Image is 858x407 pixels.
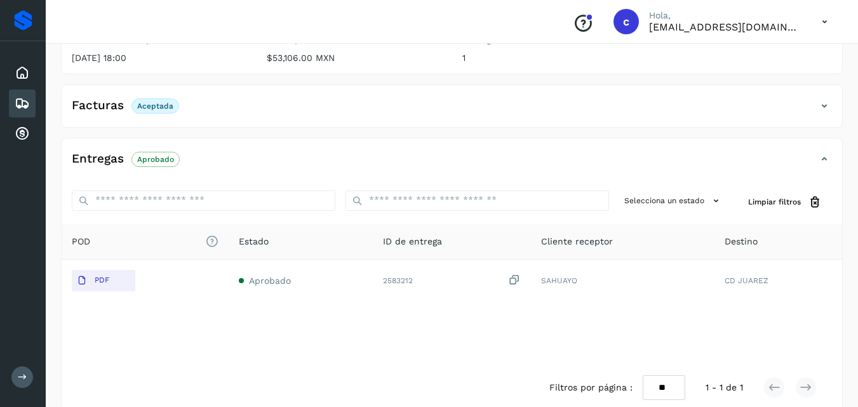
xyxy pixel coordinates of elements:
h4: Facturas [72,98,124,113]
div: EntregasAprobado [62,149,842,180]
td: CD JUAREZ [714,260,842,302]
span: ID de entrega [383,235,442,248]
p: cuentasespeciales8_met@castores.com.mx [649,21,801,33]
div: Embarques [9,90,36,117]
span: POD [72,235,218,248]
span: 1 - 1 de 1 [706,381,743,394]
p: Aceptada [137,102,173,110]
p: Aprobado [137,155,174,164]
h4: Entregas [72,152,124,166]
span: Estado [239,235,269,248]
span: Cliente receptor [541,235,613,248]
button: Selecciona un estado [619,190,728,211]
span: Limpiar filtros [748,196,801,208]
button: PDF [72,270,135,291]
div: Cuentas por cobrar [9,120,36,148]
p: [DATE] 18:00 [72,53,246,63]
div: FacturasAceptada [62,95,842,127]
p: 1 [462,53,637,63]
div: 2583212 [383,274,521,287]
span: Filtros por página : [549,381,633,394]
div: Inicio [9,59,36,87]
p: $53,106.00 MXN [267,53,441,63]
td: SAHUAYO [531,260,714,302]
p: Hola, [649,10,801,21]
button: Limpiar filtros [738,190,832,214]
span: Aprobado [249,276,291,286]
p: PDF [95,276,109,284]
span: Destino [725,235,758,248]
